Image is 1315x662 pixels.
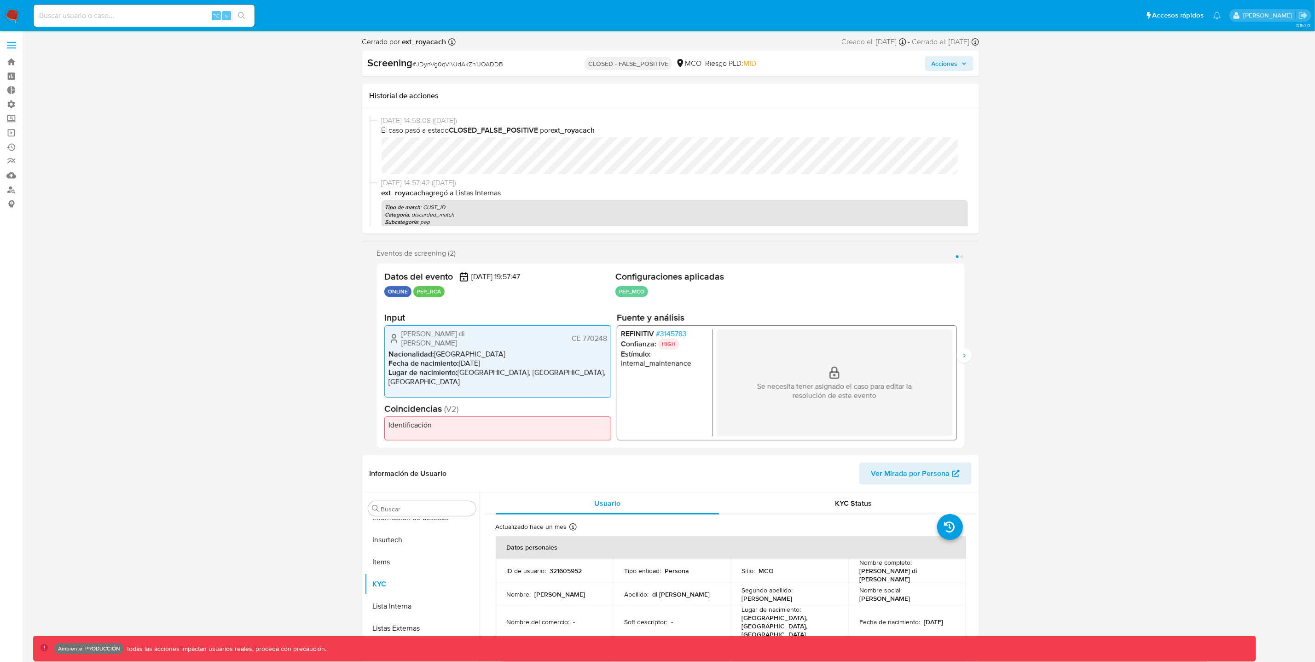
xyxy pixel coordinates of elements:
[624,567,661,575] p: Tipo entidad :
[382,116,968,126] span: [DATE] 14:58:08 ([DATE])
[1243,11,1295,20] p: leidy.martinez@mercadolibre.com.co
[871,463,950,485] span: Ver Mirada por Persona
[365,551,480,573] button: Items
[381,505,472,513] input: Buscar
[859,586,902,594] p: Nombre social :
[382,188,968,198] p: agregó a Listas Internas
[859,463,972,485] button: Ver Mirada por Persona
[759,567,774,575] p: MCO
[585,57,672,70] p: CLOSED - FALSE_POSITIVE
[742,586,793,594] p: Segundo apellido :
[365,529,480,551] button: Insurtech
[652,590,710,598] p: di [PERSON_NAME]
[574,618,575,626] p: -
[507,618,570,626] p: Nombre del comercio :
[362,37,446,47] span: Cerrado por
[365,617,480,639] button: Listas Externas
[925,56,973,71] button: Acciones
[382,125,968,135] span: El caso pasó a estado por
[232,9,251,22] button: search-icon
[551,125,595,135] b: ext_royacach
[624,590,649,598] p: Apellido :
[932,56,958,71] span: Acciones
[908,37,910,47] span: -
[365,573,480,595] button: KYC
[507,567,546,575] p: ID de usuario :
[496,536,966,558] th: Datos personales
[912,37,979,47] div: Cerrado el: [DATE]
[34,10,255,22] input: Buscar usuario o caso...
[1298,11,1308,20] a: Salir
[742,594,793,603] p: [PERSON_NAME]
[742,614,834,639] p: [GEOGRAPHIC_DATA], [GEOGRAPHIC_DATA], [GEOGRAPHIC_DATA]
[449,125,539,135] b: CLOSED_FALSE_POSITIVE
[742,605,801,614] p: Lugar de nacimiento :
[671,618,673,626] p: -
[624,618,667,626] p: Soft descriptor :
[743,58,756,69] span: MID
[1153,11,1204,20] span: Accesos rápidos
[213,11,220,20] span: ⌥
[225,11,228,20] span: s
[665,567,689,575] p: Persona
[859,618,920,626] p: Fecha de nacimiento :
[368,55,413,70] b: Screening
[535,590,585,598] p: [PERSON_NAME]
[507,590,531,598] p: Nombre :
[385,211,964,218] p: : discarded_match
[1213,12,1221,19] a: Notificaciones
[385,203,421,211] b: Tipo de match
[413,59,504,69] span: # JDynVg0qViVJdAkZh1JOADDB
[742,567,755,575] p: Sitio :
[385,225,420,234] b: ID del usuario
[385,226,964,233] p: : 321605952
[385,204,964,211] p: : CUST_ID
[385,218,964,226] p: : pep
[859,567,951,583] p: [PERSON_NAME] di [PERSON_NAME]
[924,618,943,626] p: [DATE]
[382,187,426,198] b: ext_royacach
[859,558,912,567] p: Nombre completo :
[385,211,409,219] b: Categoría
[550,567,582,575] p: 321605952
[385,218,418,226] b: Subcategoría
[400,36,446,47] b: ext_royacach
[58,647,120,650] p: Ambiente: PRODUCCIÓN
[859,594,910,603] p: [PERSON_NAME]
[124,644,326,653] p: Todas las acciones impactan usuarios reales, proceda con precaución.
[705,59,756,69] span: Riesgo PLD:
[496,522,567,531] p: Actualizado hace un mes
[370,469,447,478] h1: Información de Usuario
[835,498,872,509] span: KYC Status
[594,498,620,509] span: Usuario
[372,505,379,512] button: Buscar
[365,595,480,617] button: Lista Interna
[842,37,906,47] div: Creado el: [DATE]
[676,59,701,69] div: MCO
[370,91,972,100] h1: Historial de acciones
[382,178,968,188] span: [DATE] 14:57:42 ([DATE])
